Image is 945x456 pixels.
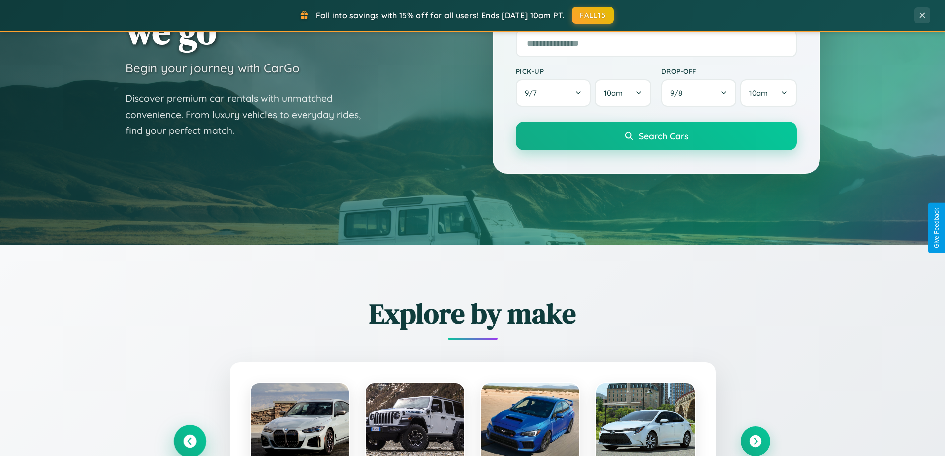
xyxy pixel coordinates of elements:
span: 10am [604,88,623,98]
span: 9 / 8 [670,88,687,98]
h3: Begin your journey with CarGo [126,61,300,75]
button: 9/7 [516,79,591,107]
label: Drop-off [661,67,797,75]
button: 10am [740,79,796,107]
span: Fall into savings with 15% off for all users! Ends [DATE] 10am PT. [316,10,565,20]
button: Search Cars [516,122,797,150]
span: Search Cars [639,130,688,141]
button: 9/8 [661,79,737,107]
span: 10am [749,88,768,98]
button: FALL15 [572,7,614,24]
button: 10am [595,79,651,107]
h2: Explore by make [175,294,770,332]
label: Pick-up [516,67,651,75]
span: 9 / 7 [525,88,542,98]
div: Give Feedback [933,208,940,248]
p: Discover premium car rentals with unmatched convenience. From luxury vehicles to everyday rides, ... [126,90,374,139]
